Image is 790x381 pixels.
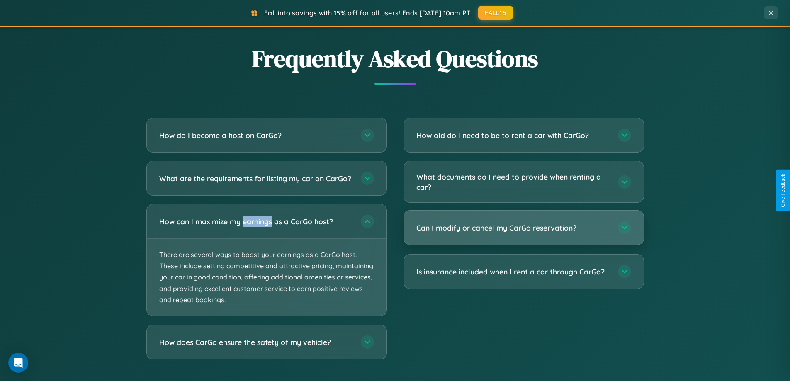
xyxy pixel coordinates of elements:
[159,337,352,347] h3: How does CarGo ensure the safety of my vehicle?
[780,174,786,207] div: Give Feedback
[159,130,352,141] h3: How do I become a host on CarGo?
[159,173,352,184] h3: What are the requirements for listing my car on CarGo?
[416,267,610,277] h3: Is insurance included when I rent a car through CarGo?
[264,9,472,17] span: Fall into savings with 15% off for all users! Ends [DATE] 10am PT.
[416,172,610,192] h3: What documents do I need to provide when renting a car?
[416,130,610,141] h3: How old do I need to be to rent a car with CarGo?
[478,6,513,20] button: FALL15
[147,239,386,316] p: There are several ways to boost your earnings as a CarGo host. These include setting competitive ...
[416,223,610,233] h3: Can I modify or cancel my CarGo reservation?
[146,43,644,75] h2: Frequently Asked Questions
[8,353,28,373] div: Open Intercom Messenger
[159,216,352,227] h3: How can I maximize my earnings as a CarGo host?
